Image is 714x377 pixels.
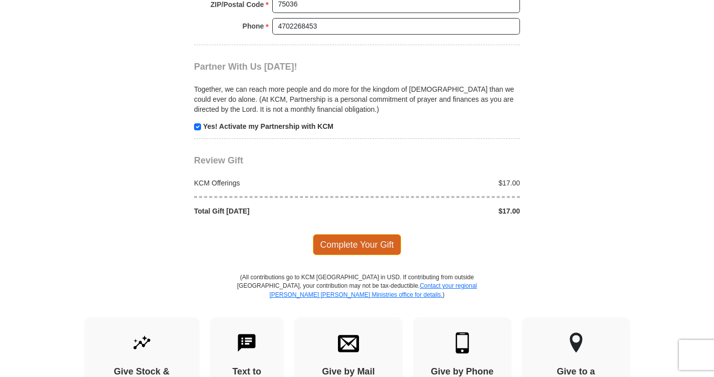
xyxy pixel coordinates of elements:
[189,178,358,188] div: KCM Offerings
[203,122,333,130] strong: Yes! Activate my Partnership with KCM
[452,332,473,353] img: mobile.svg
[194,84,520,114] p: Together, we can reach more people and do more for the kingdom of [DEMOGRAPHIC_DATA] than we coul...
[236,332,257,353] img: text-to-give.svg
[189,206,358,216] div: Total Gift [DATE]
[569,332,583,353] img: other-region
[243,19,264,33] strong: Phone
[313,234,402,255] span: Complete Your Gift
[237,273,477,317] p: (All contributions go to KCM [GEOGRAPHIC_DATA] in USD. If contributing from outside [GEOGRAPHIC_D...
[357,206,525,216] div: $17.00
[194,155,243,165] span: Review Gift
[131,332,152,353] img: give-by-stock.svg
[194,62,297,72] span: Partner With Us [DATE]!
[357,178,525,188] div: $17.00
[269,282,477,298] a: Contact your regional [PERSON_NAME] [PERSON_NAME] Ministries office for details.
[338,332,359,353] img: envelope.svg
